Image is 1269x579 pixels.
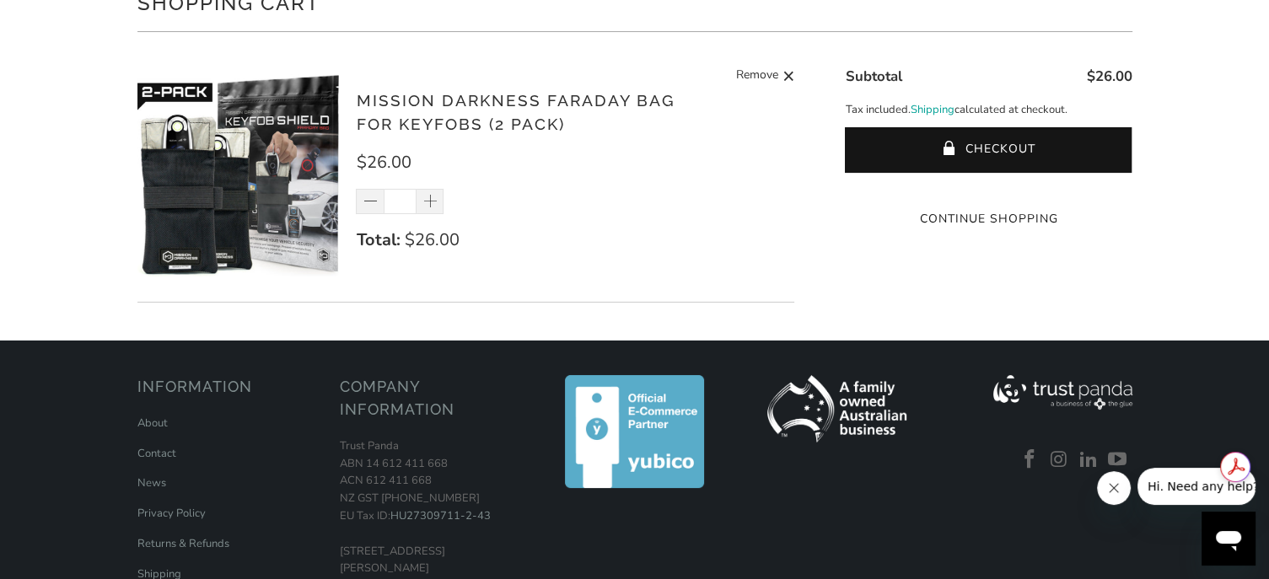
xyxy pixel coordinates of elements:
p: Tax included. calculated at checkout. [845,101,1132,119]
img: Mission Darkness Faraday Bag for Keyfobs (2 pack) [137,74,340,276]
strong: Total: [356,228,400,251]
span: Remove [736,66,778,87]
iframe: Close message [1097,471,1131,505]
span: Subtotal [845,67,901,86]
span: $26.00 [1086,67,1132,86]
a: Privacy Policy [137,506,206,521]
a: Continue Shopping [845,210,1132,228]
iframe: Message from company [1137,468,1256,505]
a: Trust Panda Australia on Facebook [1018,449,1043,471]
span: Hi. Need any help? [10,12,121,25]
a: Mission Darkness Faraday Bag for Keyfobs (2 pack) [356,91,675,134]
a: Returns & Refunds [137,536,229,551]
a: Shipping [910,101,954,119]
span: $26.00 [356,151,411,174]
a: News [137,475,166,491]
a: Contact [137,446,176,461]
a: Trust Panda Australia on YouTube [1105,449,1131,471]
button: Checkout [845,127,1132,173]
a: About [137,415,168,431]
iframe: Button to launch messaging window [1202,512,1256,566]
a: Trust Panda Australia on LinkedIn [1076,449,1101,471]
a: Trust Panda Australia on Instagram [1046,449,1072,471]
a: Remove [736,66,795,87]
span: $26.00 [404,228,459,251]
a: HU27309711-2-43 [390,508,491,523]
